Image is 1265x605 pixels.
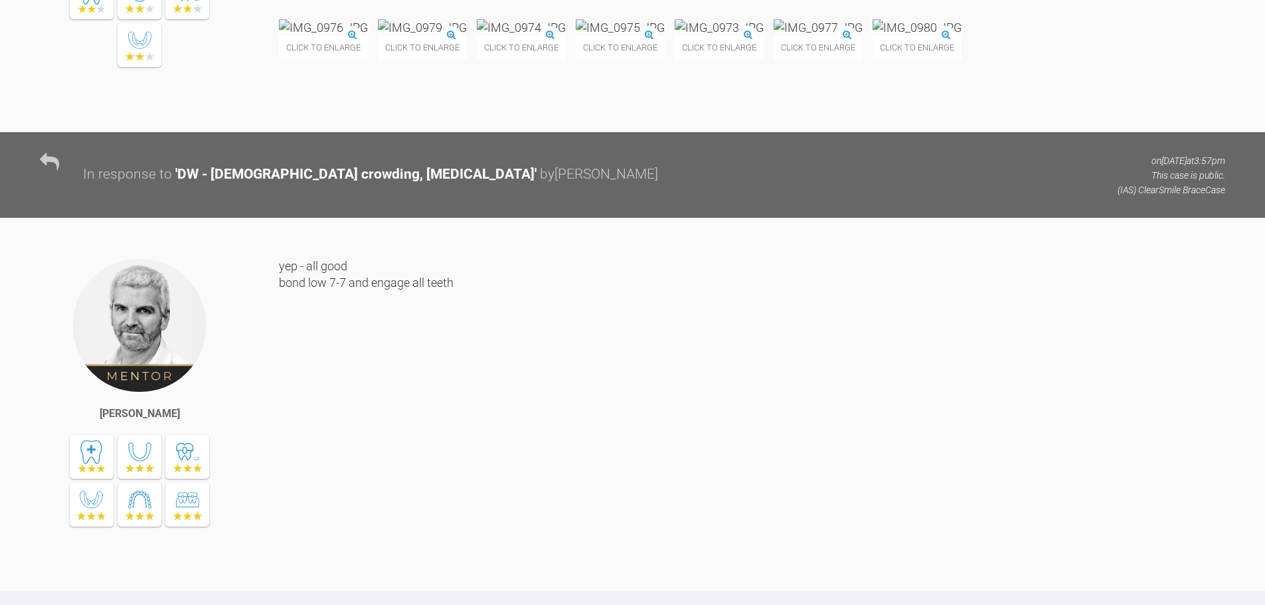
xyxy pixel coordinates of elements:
span: Click to enlarge [378,36,467,59]
p: (IAS) ClearSmile Brace Case [1118,183,1225,197]
img: IMG_0980.JPG [873,19,962,36]
img: IMG_0976.JPG [279,19,368,36]
div: [PERSON_NAME] [100,405,180,422]
img: IMG_0973.JPG [675,19,764,36]
div: yep - all good bond low 7-7 and engage all teeth [279,258,1225,571]
span: Click to enlarge [477,36,566,59]
p: This case is public. [1118,168,1225,183]
img: Ross Hobson [72,258,207,393]
span: Click to enlarge [873,36,962,59]
span: Click to enlarge [279,36,368,59]
img: IMG_0979.JPG [378,19,467,36]
img: IMG_0975.JPG [576,19,665,36]
div: by [PERSON_NAME] [540,163,658,186]
img: IMG_0977.JPG [774,19,863,36]
img: IMG_0974.JPG [477,19,566,36]
span: Click to enlarge [774,36,863,59]
span: Click to enlarge [675,36,764,59]
div: ' DW - [DEMOGRAPHIC_DATA] crowding, [MEDICAL_DATA] ' [175,163,537,186]
p: on [DATE] at 3:57pm [1118,153,1225,168]
span: Click to enlarge [576,36,665,59]
div: In response to [83,163,172,186]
